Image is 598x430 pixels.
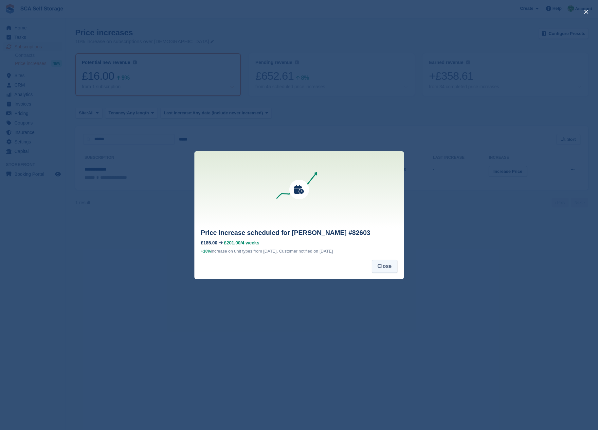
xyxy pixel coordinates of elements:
[581,7,591,17] button: close
[201,248,211,255] div: +10%
[224,240,241,245] span: £201.00
[201,249,278,254] span: increase on unit types from [DATE].
[241,240,260,245] span: /4 weeks
[279,249,333,254] span: Customer notified on [DATE]
[372,260,397,273] button: Close
[201,228,397,238] h2: Price increase scheduled for [PERSON_NAME] #82603
[201,240,218,245] div: £185.00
